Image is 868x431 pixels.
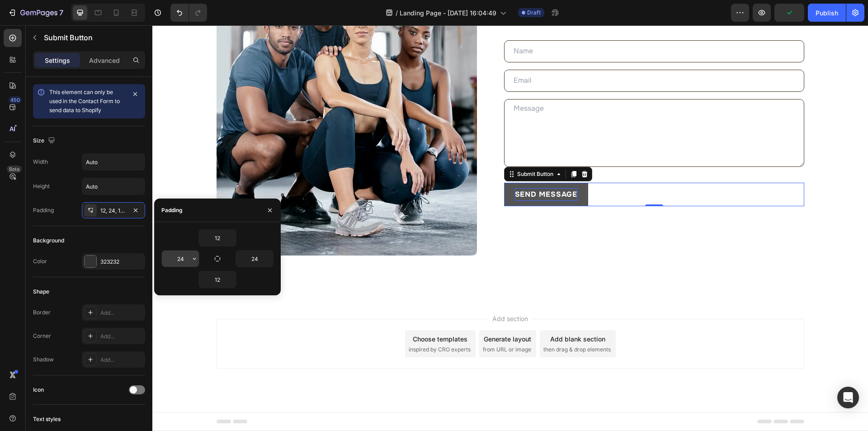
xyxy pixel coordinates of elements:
[33,135,57,147] div: Size
[837,387,859,408] div: Open Intercom Messenger
[100,356,143,364] div: Add...
[33,257,47,265] div: Color
[816,8,838,18] div: Publish
[33,308,51,317] div: Border
[33,288,49,296] div: Shape
[33,237,64,245] div: Background
[527,9,541,17] span: Draft
[9,96,22,104] div: 450
[33,332,51,340] div: Corner
[100,332,143,341] div: Add...
[7,166,22,173] div: Beta
[161,206,183,214] div: Padding
[391,320,458,328] span: then drag & drop elements
[260,309,315,318] div: Choose templates
[808,4,846,22] button: Publish
[100,309,143,317] div: Add...
[100,207,127,215] div: 12, 24, 12, 24
[396,8,398,18] span: /
[82,154,145,170] input: Auto
[82,178,145,194] input: Auto
[33,158,48,166] div: Width
[256,320,318,328] span: inspired by CRO experts
[33,206,54,214] div: Padding
[352,44,652,66] input: Email
[45,56,70,65] p: Settings
[33,182,50,190] div: Height
[400,8,496,18] span: Landing Page - [DATE] 16:04:49
[331,309,379,318] div: Generate layout
[33,355,54,364] div: Shadow
[33,415,61,423] div: Text styles
[170,4,207,22] div: Undo/Redo
[352,157,436,181] button: send message
[236,251,273,267] input: Auto
[44,32,142,43] p: Submit Button
[336,289,379,298] span: Add section
[199,271,236,288] input: Auto
[59,7,63,18] p: 7
[352,15,652,37] input: Name
[363,145,403,153] div: Submit Button
[100,258,143,266] div: 323232
[89,56,120,65] p: Advanced
[398,309,453,318] div: Add blank section
[4,4,67,22] button: 7
[162,251,199,267] input: Auto
[49,89,120,114] span: This element can only be used in the Contact Form to send data to Shopify
[33,386,44,394] div: Icon
[330,320,379,328] span: from URL or image
[363,163,425,175] div: Rich Text Editor. Editing area: main
[152,25,868,431] iframe: Design area
[363,163,425,175] p: send message
[199,230,236,246] input: Auto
